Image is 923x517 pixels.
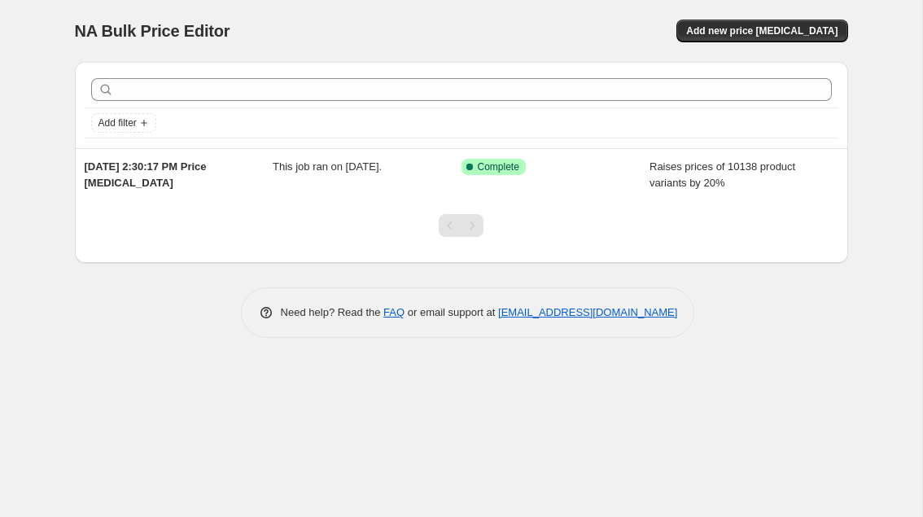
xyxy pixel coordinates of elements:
button: Add filter [91,113,156,133]
span: Add new price [MEDICAL_DATA] [686,24,838,37]
a: FAQ [383,306,405,318]
button: Add new price [MEDICAL_DATA] [676,20,847,42]
a: [EMAIL_ADDRESS][DOMAIN_NAME] [498,306,677,318]
span: or email support at [405,306,498,318]
nav: Pagination [439,214,483,237]
span: Add filter [98,116,137,129]
span: [DATE] 2:30:17 PM Price [MEDICAL_DATA] [85,160,207,189]
span: Raises prices of 10138 product variants by 20% [650,160,795,189]
span: Need help? Read the [281,306,384,318]
span: NA Bulk Price Editor [75,22,230,40]
span: This job ran on [DATE]. [273,160,382,173]
span: Complete [478,160,519,173]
